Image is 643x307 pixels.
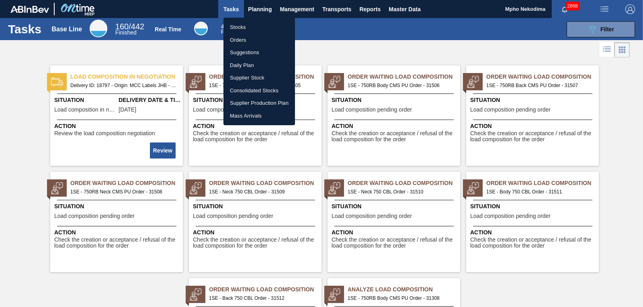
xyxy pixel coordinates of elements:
a: Suggestions [223,46,295,59]
a: Supplier Stock [223,71,295,84]
a: Stocks [223,21,295,34]
a: Daily Plan [223,59,295,72]
a: Supplier Production Plan [223,97,295,110]
a: Mass Arrivals [223,110,295,122]
a: Consolidated Stocks [223,84,295,97]
a: Orders [223,34,295,47]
